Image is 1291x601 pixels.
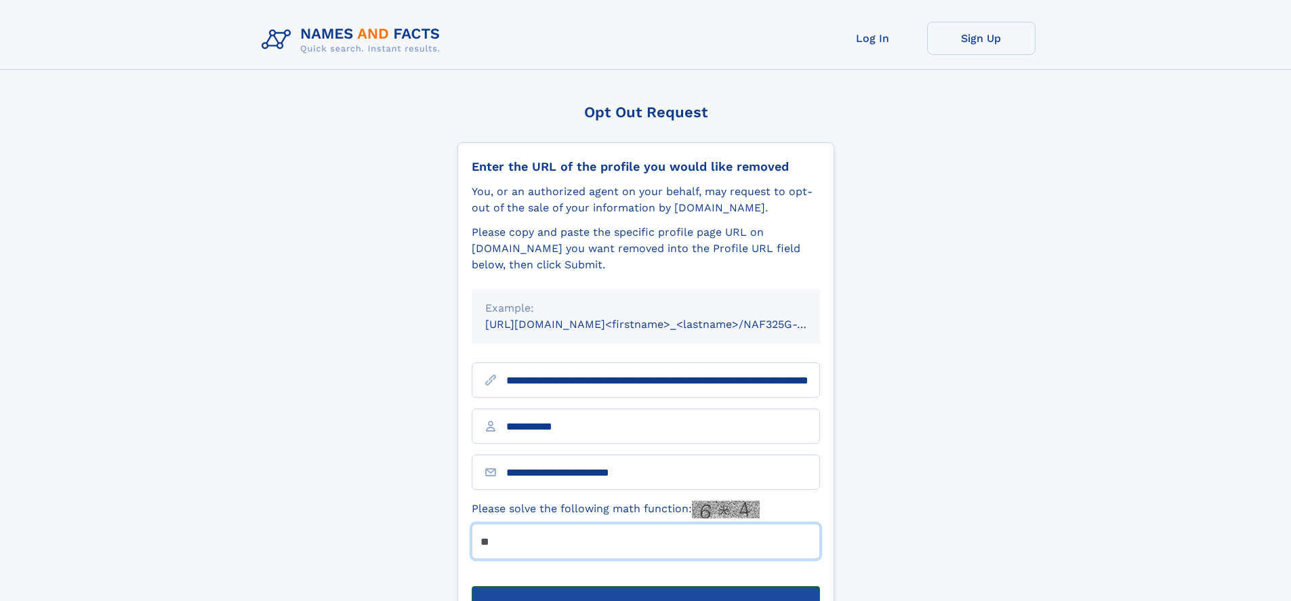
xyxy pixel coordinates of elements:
[256,22,451,58] img: Logo Names and Facts
[472,184,820,216] div: You, or an authorized agent on your behalf, may request to opt-out of the sale of your informatio...
[485,300,806,316] div: Example:
[485,318,846,331] small: [URL][DOMAIN_NAME]<firstname>_<lastname>/NAF325G-xxxxxxxx
[472,224,820,273] div: Please copy and paste the specific profile page URL on [DOMAIN_NAME] you want removed into the Pr...
[819,22,927,55] a: Log In
[927,22,1036,55] a: Sign Up
[472,159,820,174] div: Enter the URL of the profile you would like removed
[472,501,760,518] label: Please solve the following math function:
[457,104,834,121] div: Opt Out Request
